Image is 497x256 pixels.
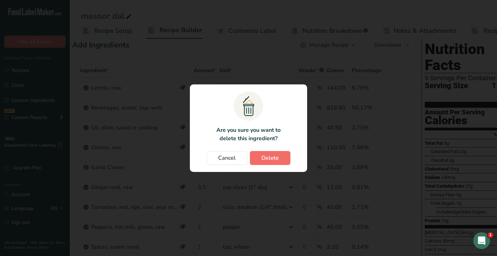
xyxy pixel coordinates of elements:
[207,151,247,165] button: Cancel
[218,154,236,162] span: Cancel
[473,232,490,249] iframe: Intercom live chat
[261,154,279,162] span: Delete
[250,151,290,165] button: Delete
[488,232,493,238] span: 1
[212,126,284,143] p: Are you sure you want to delete this ingredient?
